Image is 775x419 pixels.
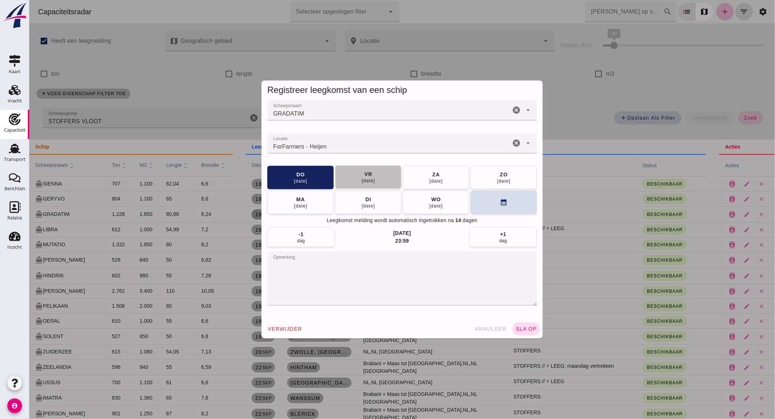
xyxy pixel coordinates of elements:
i: account_circle [7,399,22,413]
div: zo [470,171,479,178]
span: Leegkomst melding wordt automatisch ingetrokken na [297,217,424,224]
div: [DATE] [264,178,278,184]
div: Inzicht [7,245,22,250]
div: Kaart [9,69,21,74]
div: Transport [4,157,26,162]
div: [DATE] [332,178,346,184]
button: annuleer [442,322,481,336]
div: 23:59 [366,237,379,244]
div: -1 [270,231,274,238]
div: Relatie [7,216,22,220]
div: [DATE] [332,203,346,209]
div: dag [268,238,276,244]
button: zo[DATE] [441,166,508,189]
button: verwijder [235,322,276,336]
div: [DATE] [264,203,278,209]
div: [DATE] [400,178,414,184]
div: [DATE] [364,230,382,237]
div: do [267,171,275,178]
span: annuleer [445,326,478,332]
div: Berichten [4,186,25,191]
div: Vracht [8,98,22,103]
button: wo[DATE] [374,191,440,214]
i: Wis Locatie [483,139,492,147]
span: 14 [426,217,432,224]
div: di [336,196,342,203]
div: dag [470,238,478,244]
div: [DATE] [468,178,482,184]
div: Capaciteit [4,128,26,132]
button: di[DATE] [306,191,372,214]
div: ma [267,196,276,203]
i: Wis Scheepsnaam [483,106,492,115]
i: Open [494,139,503,147]
span: verwijder [238,326,273,332]
span: dagen [434,217,448,224]
i: calendar_month [471,199,478,206]
i: Open [494,106,503,115]
div: wo [402,196,412,203]
button: sla op [483,322,511,336]
img: logo-small.a267ee39.svg [1,2,28,29]
div: za [403,171,411,178]
span: Registreer leegkomst van een schip [238,85,378,95]
button: do[DATE] [238,166,304,189]
span: sla op [486,326,508,332]
button: vr[DATE] [306,165,372,189]
button: ma[DATE] [238,191,304,214]
div: +1 [471,231,477,238]
div: [DATE] [400,203,414,209]
div: vr [335,171,343,178]
button: za[DATE] [374,166,440,189]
